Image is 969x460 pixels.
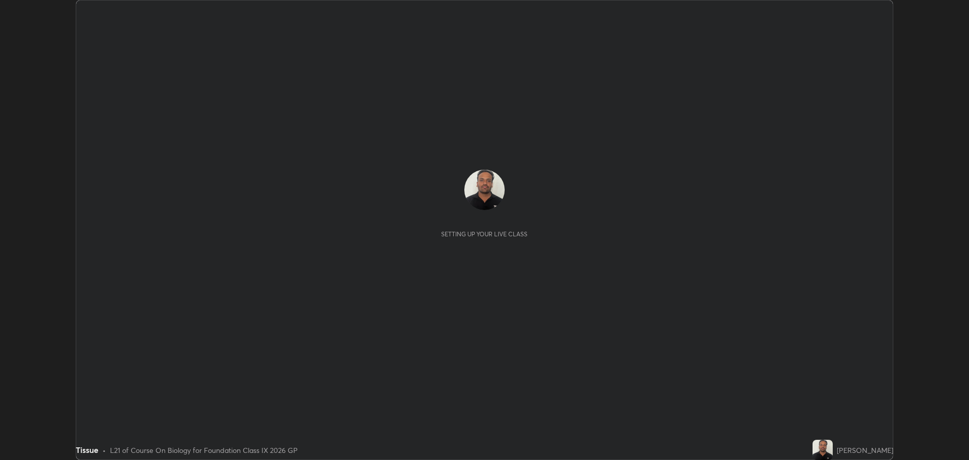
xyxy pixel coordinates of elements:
[102,445,106,455] div: •
[441,230,527,238] div: Setting up your live class
[837,445,893,455] div: [PERSON_NAME]
[813,440,833,460] img: c449bc7577714875aafd9c306618b106.jpg
[464,170,505,210] img: c449bc7577714875aafd9c306618b106.jpg
[110,445,298,455] div: L21 of Course On Biology for Foundation Class IX 2026 GP
[76,444,98,456] div: Tissue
